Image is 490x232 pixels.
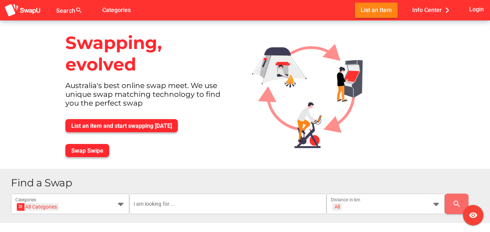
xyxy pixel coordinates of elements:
[19,203,57,211] div: All Categories
[4,4,41,17] img: aSD8y5uGLpzPJLYTcYcjNu3laj1c05W5KWf0Ds+Za8uybjssssuu+yyyy677LKX2n+PWMSDJ9a87AAAAABJRU5ErkJggg==
[452,199,461,208] i: search
[442,5,453,16] i: chevron_right
[11,178,484,188] h1: Find a Swap
[468,3,486,16] button: Login
[96,6,137,13] a: Categories
[334,204,340,210] div: All
[361,5,392,15] span: List an Item
[134,194,322,214] input: I am looking for ...
[469,4,484,14] span: Login
[406,3,459,18] button: Info Center
[469,211,478,220] i: visibility
[60,81,241,113] div: Australia's best online swap meet. We use unique swap matching technology to find you the perfect...
[71,147,103,154] span: Swap Swipe
[246,20,380,157] img: Graphic.svg
[412,4,453,16] span: Info Center
[102,4,131,16] span: Categories
[91,6,100,15] i: false
[65,144,109,157] button: Swap Swipe
[96,3,137,18] button: Categories
[60,26,241,81] div: Swapping, evolved
[71,122,172,129] span: List an item and start swapping [DATE]
[355,3,398,18] button: List an Item
[65,119,178,132] button: List an item and start swapping [DATE]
